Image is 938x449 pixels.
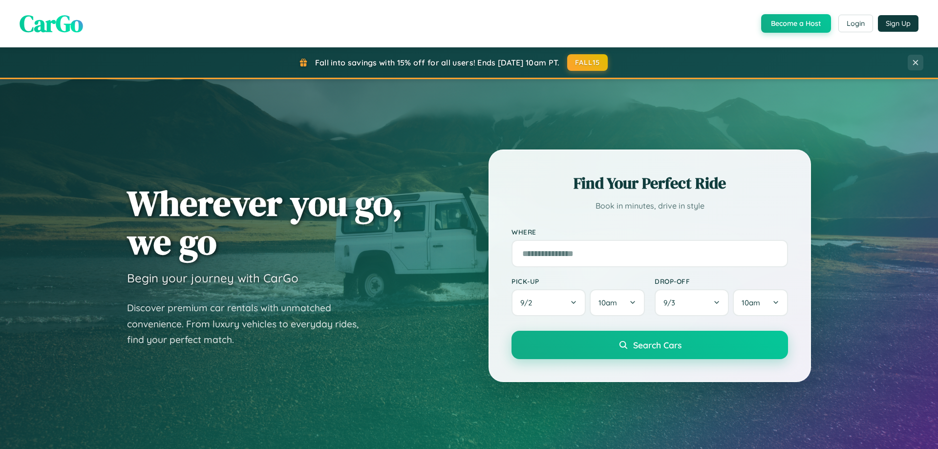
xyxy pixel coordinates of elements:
[512,199,788,213] p: Book in minutes, drive in style
[878,15,918,32] button: Sign Up
[20,7,83,40] span: CarGo
[655,289,729,316] button: 9/3
[520,298,537,307] span: 9 / 2
[742,298,760,307] span: 10am
[315,58,560,67] span: Fall into savings with 15% off for all users! Ends [DATE] 10am PT.
[512,289,586,316] button: 9/2
[567,54,608,71] button: FALL15
[633,340,682,350] span: Search Cars
[590,289,645,316] button: 10am
[598,298,617,307] span: 10am
[655,277,788,285] label: Drop-off
[127,271,298,285] h3: Begin your journey with CarGo
[663,298,680,307] span: 9 / 3
[733,289,788,316] button: 10am
[512,172,788,194] h2: Find Your Perfect Ride
[761,14,831,33] button: Become a Host
[127,300,371,348] p: Discover premium car rentals with unmatched convenience. From luxury vehicles to everyday rides, ...
[838,15,873,32] button: Login
[512,277,645,285] label: Pick-up
[512,331,788,359] button: Search Cars
[512,228,788,236] label: Where
[127,184,403,261] h1: Wherever you go, we go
